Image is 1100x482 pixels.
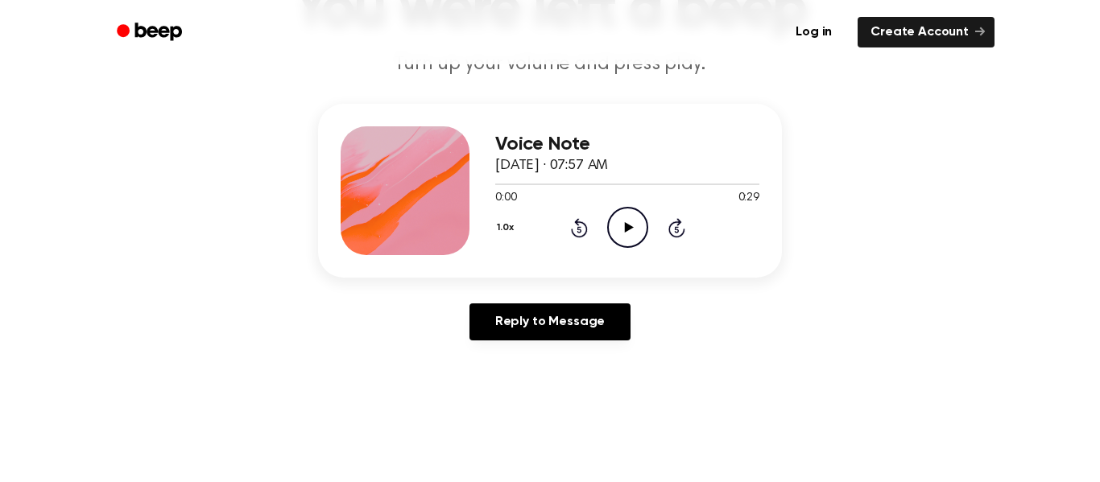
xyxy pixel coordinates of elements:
span: 0:29 [738,190,759,207]
a: Beep [105,17,196,48]
h3: Voice Note [495,134,759,155]
button: 1.0x [495,214,519,241]
span: 0:00 [495,190,516,207]
a: Log in [780,14,848,51]
span: [DATE] · 07:57 AM [495,159,608,173]
a: Create Account [858,17,995,47]
a: Reply to Message [469,303,631,340]
p: Turn up your volume and press play. [241,51,859,78]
